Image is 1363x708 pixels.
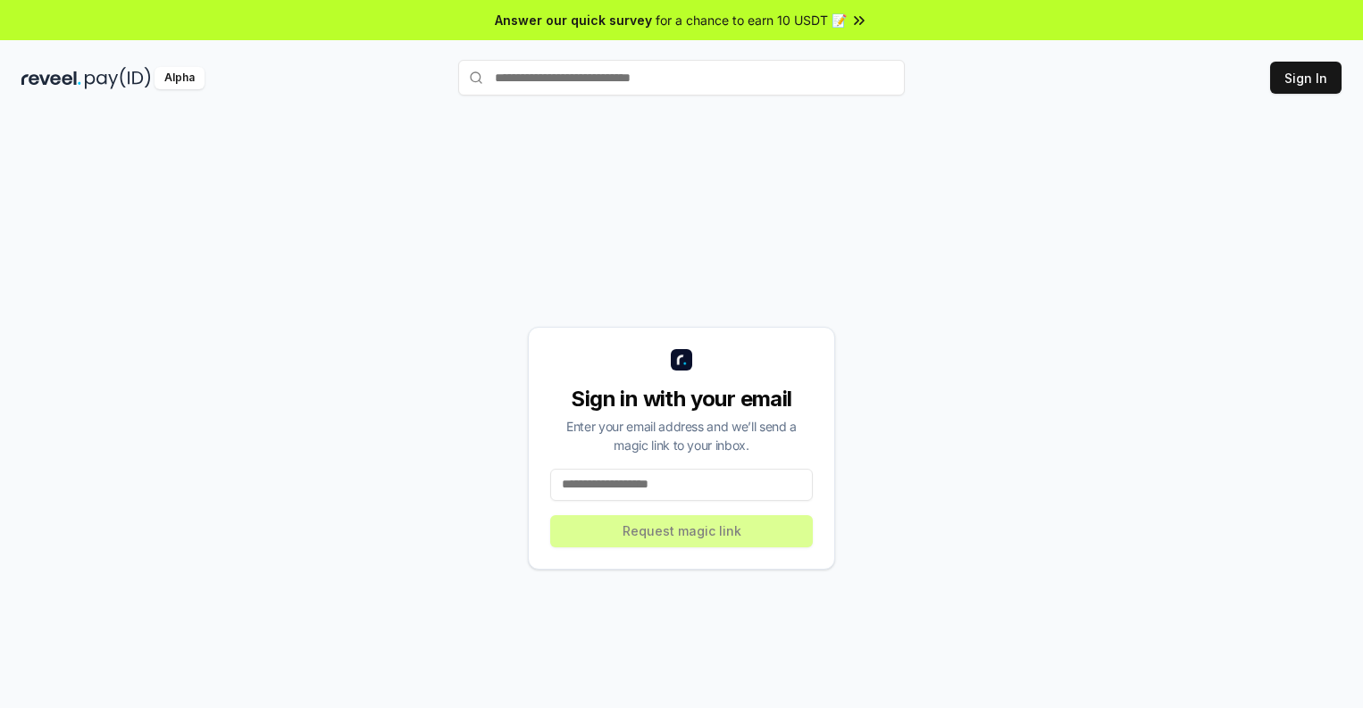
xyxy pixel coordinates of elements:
[21,67,81,89] img: reveel_dark
[155,67,205,89] div: Alpha
[495,11,652,29] span: Answer our quick survey
[671,349,692,371] img: logo_small
[550,385,813,413] div: Sign in with your email
[1270,62,1342,94] button: Sign In
[656,11,847,29] span: for a chance to earn 10 USDT 📝
[550,417,813,454] div: Enter your email address and we’ll send a magic link to your inbox.
[85,67,151,89] img: pay_id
